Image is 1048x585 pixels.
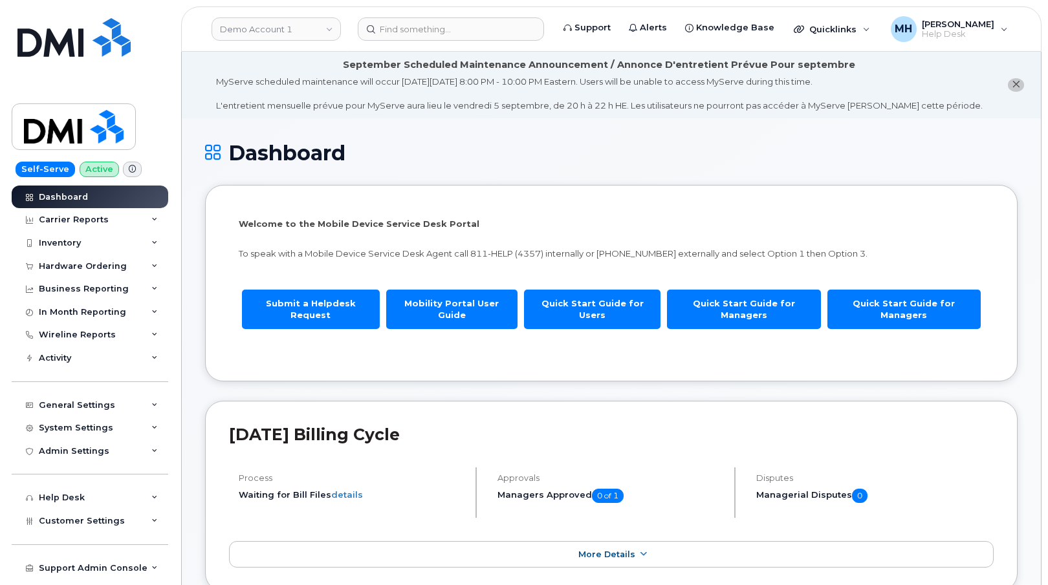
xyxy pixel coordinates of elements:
[1008,78,1024,92] button: close notification
[331,489,363,500] a: details
[592,489,624,503] span: 0 of 1
[343,58,855,72] div: September Scheduled Maintenance Announcement / Annonce D'entretient Prévue Pour septembre
[497,489,723,503] h5: Managers Approved
[242,290,380,329] a: Submit a Helpdesk Request
[216,76,983,112] div: MyServe scheduled maintenance will occur [DATE][DATE] 8:00 PM - 10:00 PM Eastern. Users will be u...
[852,489,868,503] span: 0
[497,473,723,483] h4: Approvals
[229,425,994,444] h2: [DATE] Billing Cycle
[239,489,464,501] li: Waiting for Bill Files
[239,473,464,483] h4: Process
[205,142,1018,164] h1: Dashboard
[239,248,984,260] p: To speak with a Mobile Device Service Desk Agent call 811-HELP (4357) internally or [PHONE_NUMBER...
[386,290,518,329] a: Mobility Portal User Guide
[756,489,994,503] h5: Managerial Disputes
[756,473,994,483] h4: Disputes
[524,290,660,329] a: Quick Start Guide for Users
[827,290,981,329] a: Quick Start Guide for Managers
[239,218,984,230] p: Welcome to the Mobile Device Service Desk Portal
[667,290,820,329] a: Quick Start Guide for Managers
[578,549,635,559] span: More Details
